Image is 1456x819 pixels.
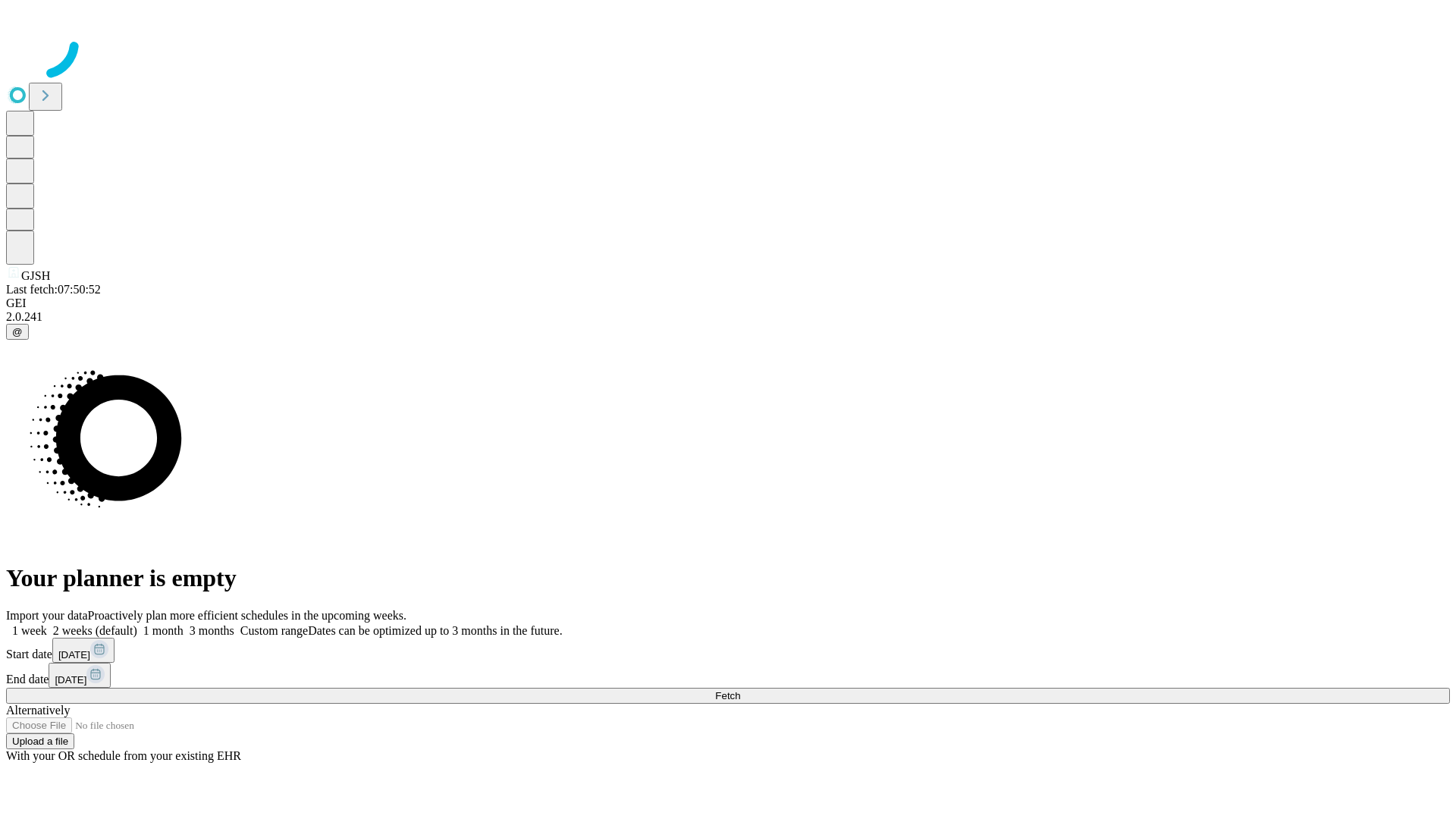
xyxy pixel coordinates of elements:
[6,297,1450,310] div: GEI
[21,269,50,282] span: GJSH
[6,663,1450,688] div: End date
[190,624,234,637] span: 3 months
[49,663,111,688] button: [DATE]
[6,638,1450,663] div: Start date
[6,310,1450,324] div: 2.0.241
[6,283,101,296] span: Last fetch: 07:50:52
[6,704,70,717] span: Alternatively
[240,624,308,637] span: Custom range
[55,674,86,686] span: [DATE]
[88,609,406,622] span: Proactively plan more efficient schedules in the upcoming weeks.
[6,688,1450,704] button: Fetch
[12,326,23,337] span: @
[6,609,88,622] span: Import your data
[715,690,740,701] span: Fetch
[58,649,90,661] span: [DATE]
[12,624,47,637] span: 1 week
[308,624,562,637] span: Dates can be optimized up to 3 months in the future.
[6,324,29,340] button: @
[52,638,115,663] button: [DATE]
[143,624,184,637] span: 1 month
[6,733,74,749] button: Upload a file
[6,749,241,762] span: With your OR schedule from your existing EHR
[53,624,137,637] span: 2 weeks (default)
[6,564,1450,592] h1: Your planner is empty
